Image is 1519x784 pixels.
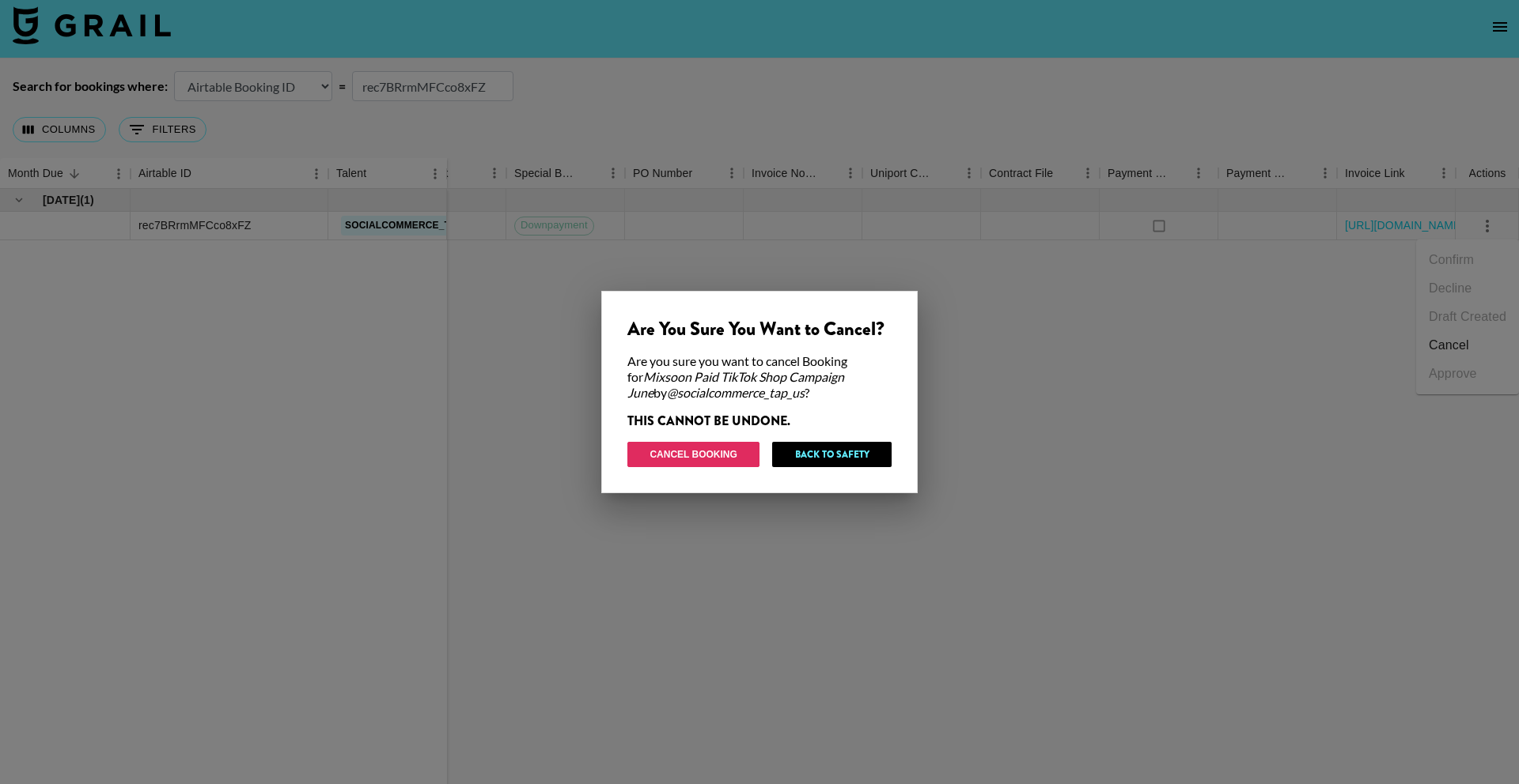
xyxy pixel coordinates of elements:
button: Back to Safety [772,442,892,467]
div: THIS CANNOT BE UNDONE. [627,413,892,429]
div: Are you sure you want to cancel Booking for by ? [627,353,892,401]
em: Mixsoon Paid TikTok Shop Campaign June [627,369,844,400]
em: @ socialcommerce_tap_us [667,385,805,400]
div: Are You Sure You Want to Cancel? [627,317,892,341]
button: Cancel Booking [627,442,759,467]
